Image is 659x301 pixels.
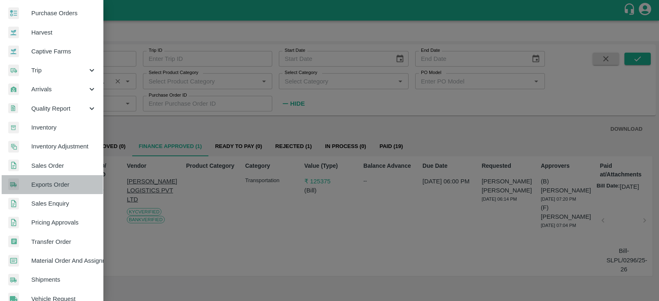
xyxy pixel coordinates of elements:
img: sales [8,217,19,229]
span: Harvest [31,28,96,37]
span: Pricing Approvals [31,218,96,227]
span: Transfer Order [31,237,96,246]
img: centralMaterial [8,255,19,267]
span: Captive Farms [31,47,96,56]
img: whArrival [8,83,19,95]
span: Inventory Adjustment [31,142,96,151]
span: Quality Report [31,104,87,113]
span: Arrivals [31,85,87,94]
img: delivery [8,65,19,76]
img: shipments [8,274,19,286]
span: Shipments [31,275,96,284]
span: Trip [31,66,87,75]
img: whTransfer [8,236,19,248]
img: qualityReport [8,103,18,113]
img: whInventory [8,122,19,134]
img: sales [8,198,19,210]
img: harvest [8,26,19,39]
span: Sales Enquiry [31,199,96,208]
img: shipments [8,178,19,190]
img: harvest [8,45,19,58]
img: inventory [8,141,19,153]
span: Inventory [31,123,96,132]
span: Sales Order [31,161,96,170]
span: Purchase Orders [31,9,96,18]
span: Material Order And Assignment [31,256,96,265]
span: Exports Order [31,180,96,189]
img: sales [8,160,19,171]
img: reciept [8,7,19,19]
